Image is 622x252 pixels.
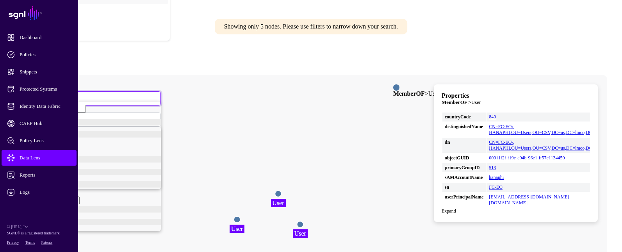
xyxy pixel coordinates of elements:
h3: Properties [442,92,590,99]
text: User [231,225,243,232]
strong: dn [445,139,483,145]
span: Protected Systems [7,85,84,93]
a: Expand [442,208,456,214]
span: Logs [7,188,84,196]
div: Log out [16,29,170,35]
strong: primaryGroupID [445,165,483,171]
div: > User [393,91,440,97]
div: ActiveDirectory [24,219,161,225]
p: SGNL® is a registered trademark [7,230,71,236]
a: Identity Data Fabric [2,98,77,114]
div: MemberOF [24,131,161,138]
div: AD_memberOf [24,156,161,163]
span: Snippets [7,68,84,76]
div: Atlas [24,206,161,213]
span: CAEP Hub [7,120,84,127]
a: Patents [41,240,52,245]
a: Dashboard [2,30,77,45]
a: Policies [2,47,77,63]
strong: countryCode [445,114,483,120]
a: Reports [2,167,77,183]
a: [EMAIL_ADDRESS][DOMAIN_NAME][DOMAIN_NAME] [489,194,569,206]
div: MySQL [24,181,161,188]
a: 513 [489,165,496,170]
div: DB2 [24,169,161,175]
span: Data Lens [7,154,84,162]
text: User [272,200,284,206]
a: Terms [25,240,35,245]
a: CAEP Hub [2,116,77,131]
a: CN=FC-EO\, HANAPHI,OU=Users,OU=CSV,DC=us,DC=lmco,DC=com [489,124,603,135]
p: © [URL], Inc [7,224,71,230]
a: FC-EO [489,184,503,190]
a: 840 [489,114,496,120]
strong: distinguishedName [445,124,483,130]
a: POC [16,2,170,27]
span: Reports [7,171,84,179]
span: Policy Lens [7,137,84,145]
div: Showing only 5 nodes. Please use filters to narrow down your search. [215,19,408,34]
span: Identity Data Fabric [7,102,84,110]
span: Dashboard [7,34,84,41]
a: Snippets [2,64,77,80]
strong: MemberOF > [442,99,471,105]
h2: Data Lens [3,53,619,63]
a: 00011f2f-f19e-e94b-96e1-ff57c1134450 [489,155,565,161]
strong: objectGUID [445,155,483,161]
a: hanaphi [489,175,504,180]
a: Admin [2,202,77,217]
a: Logs [2,184,77,200]
a: SGNL [5,5,73,22]
a: Privacy [7,240,19,245]
a: Policy Lens [2,133,77,148]
a: Data Lens [2,150,77,166]
strong: userPrincipalName [445,194,483,200]
div: HANADB-MYSQL [24,119,161,125]
text: User [294,230,307,237]
h4: User [442,99,590,105]
strong: sn [445,184,483,190]
strong: MemberOF [393,90,425,97]
span: Policies [7,51,84,59]
a: CN=FC-EO\, HANAPHI,OU=Users,OU=CSV,DC=us,DC=lmco,DC=com [489,139,603,151]
a: Protected Systems [2,81,77,97]
strong: sAMAccountName [445,175,483,181]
